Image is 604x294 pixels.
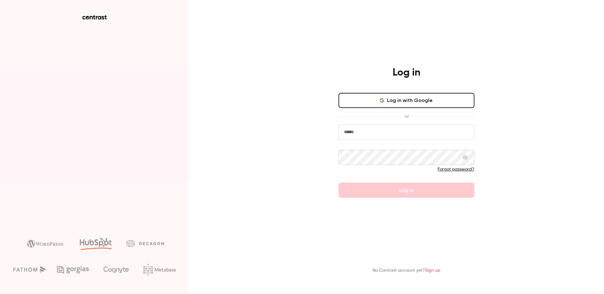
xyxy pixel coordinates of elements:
[126,240,164,247] img: decagon
[401,113,412,120] span: or
[393,66,420,79] h4: Log in
[338,93,474,108] button: Log in with Google
[438,167,474,172] a: Forgot password?
[372,267,440,274] p: No Contrast account yet?
[425,268,440,273] a: Sign up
